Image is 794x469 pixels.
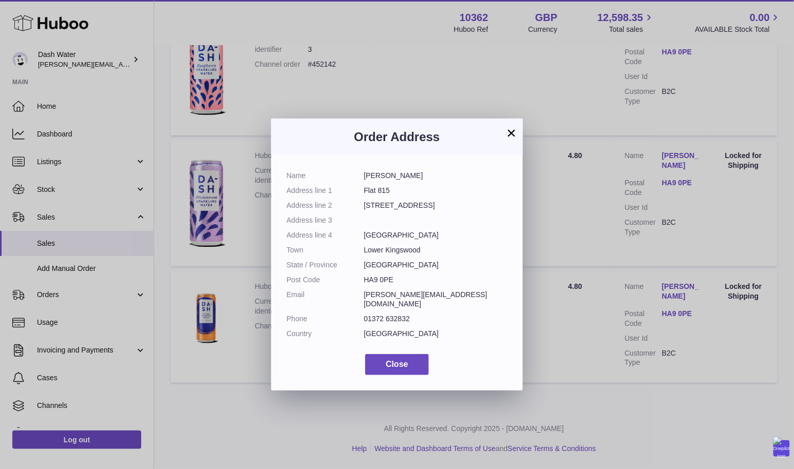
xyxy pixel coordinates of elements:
[364,171,508,181] dd: [PERSON_NAME]
[364,245,508,255] dd: Lower Kingswood
[365,354,429,375] button: Close
[287,329,364,339] dt: Country
[364,329,508,339] dd: [GEOGRAPHIC_DATA]
[505,127,518,139] button: ×
[287,260,364,270] dt: State / Province
[287,314,364,324] dt: Phone
[287,290,364,309] dt: Email
[386,360,408,368] span: Close
[287,245,364,255] dt: Town
[364,230,508,240] dd: [GEOGRAPHIC_DATA]
[364,201,508,210] dd: [STREET_ADDRESS]
[287,275,364,285] dt: Post Code
[287,216,364,225] dt: Address line 3
[287,201,364,210] dt: Address line 2
[287,129,507,145] h3: Order Address
[287,186,364,196] dt: Address line 1
[364,260,508,270] dd: [GEOGRAPHIC_DATA]
[287,230,364,240] dt: Address line 4
[364,290,508,309] dd: [PERSON_NAME][EMAIL_ADDRESS][DOMAIN_NAME]
[364,186,508,196] dd: Flat 815
[364,275,508,285] dd: HA9 0PE
[364,314,508,324] dd: 01372 632832
[287,171,364,181] dt: Name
